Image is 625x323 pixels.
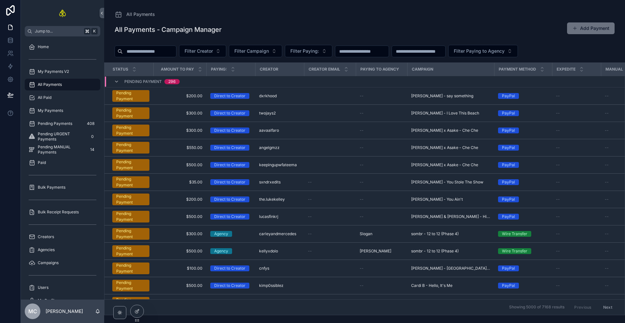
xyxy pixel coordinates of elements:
div: PayPal [502,128,515,133]
a: Wire Transfer [498,231,548,237]
div: PayPal [502,283,515,289]
span: -- [360,111,364,116]
span: Filter Campaign [234,48,269,54]
button: Select Button [179,45,226,57]
a: Pending Payment [112,159,149,171]
span: $100.00 [157,266,202,271]
span: All Payments [126,11,155,18]
span: -- [360,128,364,133]
a: -- [556,111,597,116]
a: twojays2 [259,111,300,116]
span: carleyandmercedes [259,231,296,236]
a: Pending Payment [112,245,149,257]
a: $35.00 [157,180,202,185]
a: -- [360,283,403,288]
a: -- [556,197,597,202]
a: [PERSON_NAME] - I Love This Beach [411,111,490,116]
span: -- [605,197,609,202]
a: sombr - 12 to 12 (Phase 4) [411,249,490,254]
a: kellyxdolo [259,249,300,254]
span: Cardi B - Hello, It's Me [411,283,452,288]
a: $300.00 [157,231,202,236]
a: Pending Payment [112,262,149,274]
a: -- [556,93,597,99]
a: [PERSON_NAME] - You Ain't [411,197,490,202]
a: Pending Payment [112,211,149,222]
span: -- [360,214,364,219]
a: Pending Payment [112,90,149,102]
a: [PERSON_NAME] & [PERSON_NAME] - Higher Power [411,214,490,219]
span: -- [308,249,312,254]
a: Agencies [25,244,100,256]
a: -- [308,197,352,202]
span: [PERSON_NAME] - You Stole The Show [411,180,483,185]
span: All Paid [38,95,51,100]
span: Creators [38,234,54,239]
div: 0 [89,133,96,141]
div: Direct to Creator [214,162,245,168]
span: All Payments [38,82,62,87]
div: Wire Transfer [502,231,527,237]
span: aavaalfaro [259,128,279,133]
div: Pending Payment [116,159,146,171]
a: My Profile [25,295,100,306]
div: Direct to Creator [214,265,245,271]
a: -- [360,93,403,99]
a: $300.00 [157,128,202,133]
span: -- [605,231,609,236]
a: Pending Payment [112,297,149,309]
a: $200.00 [157,93,202,99]
button: Select Button [448,45,518,57]
span: -- [605,93,609,99]
span: Showing 5000 of 7168 results [509,305,564,310]
div: PayPal [502,110,515,116]
a: Direct to Creator [210,283,251,289]
span: lucasfinkrj [259,214,278,219]
span: -- [605,283,609,288]
span: cnfys [259,266,269,271]
span: Home [38,44,49,49]
a: Pending Payment [112,176,149,188]
span: -- [360,145,364,150]
span: Slogan [360,231,372,236]
div: Agency [214,248,228,254]
span: -- [605,214,609,219]
a: Pending Payment [112,142,149,154]
span: -- [360,266,364,271]
span: Campaign [412,67,433,72]
a: -- [360,180,403,185]
img: App logo [59,8,67,18]
a: -- [556,249,597,254]
a: -- [360,266,403,271]
a: -- [360,197,403,202]
a: angelgmzz [259,145,300,150]
a: Direct to Creator [210,214,251,220]
div: Pending Payment [116,90,146,102]
span: [PERSON_NAME] x Asake - Che Che [411,162,478,168]
p: [PERSON_NAME] [46,308,83,315]
span: -- [556,180,560,185]
span: -- [556,162,560,168]
span: MC [28,307,37,315]
a: -- [556,214,597,219]
a: -- [556,180,597,185]
a: PayPal [498,196,548,202]
div: PayPal [502,265,515,271]
a: Creators [25,231,100,243]
span: -- [308,180,312,185]
a: Pending Payment [112,125,149,136]
a: All Payments [115,10,155,18]
a: lucasfinkrj [259,214,300,219]
span: Campaigns [38,260,59,265]
a: [PERSON_NAME] - You Stole The Show [411,180,490,185]
a: $300.00 [157,111,202,116]
div: Pending Payment [116,125,146,136]
div: 408 [85,120,96,128]
div: Direct to Creator [214,93,245,99]
div: Pending Payment [116,142,146,154]
a: PayPal [498,265,548,271]
span: Paid [38,160,46,165]
a: $500.00 [157,283,202,288]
